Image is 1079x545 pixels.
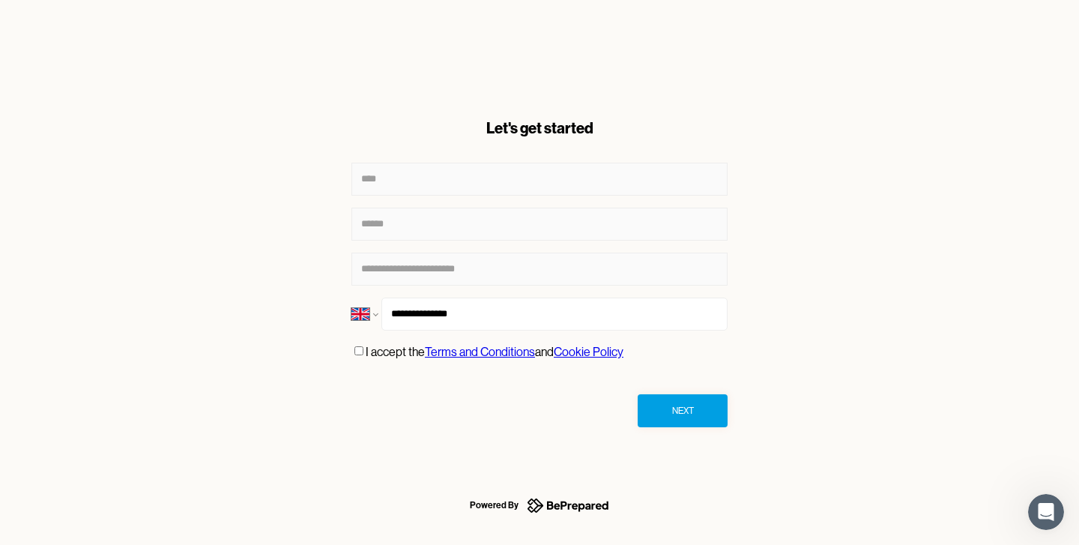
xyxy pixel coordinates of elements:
div: Next [672,403,694,418]
div: Let's get started [351,118,728,139]
a: Terms and Conditions [425,345,535,359]
p: I accept the and [366,343,623,362]
button: Next [638,394,728,427]
div: Powered By [470,496,519,514]
iframe: Intercom live chat [1028,494,1064,530]
a: Cookie Policy [554,345,623,359]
